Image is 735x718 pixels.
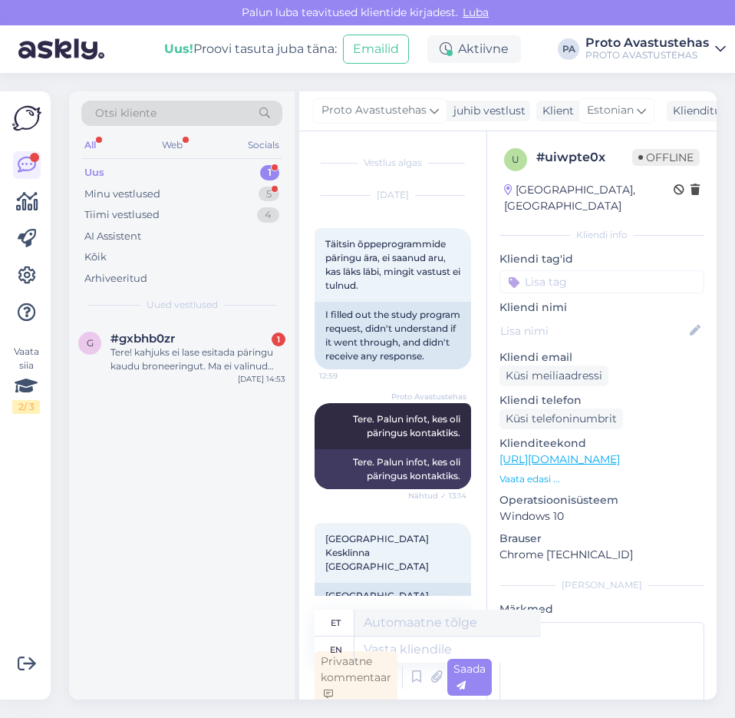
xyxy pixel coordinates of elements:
div: et [331,610,341,636]
p: Vaata edasi ... [499,472,704,486]
div: 1 [260,165,279,180]
div: Socials [245,135,282,155]
p: Kliendi email [499,349,704,366]
span: Offline [632,149,700,166]
div: Küsi telefoninumbrit [499,409,623,429]
div: Uus [84,165,104,180]
div: Tiimi vestlused [84,207,160,223]
b: Uus! [164,41,193,56]
span: Täitsin õppeprogrammide päringu ära, ei saanud aru, kas läks läbi, mingit vastust ei tulnud. [325,238,463,291]
div: [GEOGRAPHIC_DATA] [315,583,471,609]
span: [GEOGRAPHIC_DATA] Kesklinna [GEOGRAPHIC_DATA] [325,533,431,572]
p: Kliendi telefon [499,392,704,409]
div: Küsi meiliaadressi [499,366,608,386]
span: Proto Avastustehas [321,102,427,119]
span: #gxbhb0zr [110,332,175,346]
div: Web [159,135,186,155]
span: Nähtud ✓ 13:14 [408,490,466,501]
p: Brauser [499,531,704,547]
div: Kliendi info [499,228,704,242]
div: Klient [536,103,574,119]
div: PA [558,38,579,60]
p: Chrome [TECHNICAL_ID] [499,547,704,563]
div: 4 [257,207,279,223]
input: Lisa nimi [500,323,687,339]
p: Klienditeekond [499,435,704,452]
span: Tere. Palun infot, kes oli päringus kontaktiks. [353,413,463,438]
div: Aktiivne [427,35,521,63]
div: Tere. Palun infot, kes oli päringus kontaktiks. [315,449,471,489]
div: Vestlus algas [315,156,471,170]
div: I filled out the study program request, didn't understand if it went through, and didn't receive ... [315,302,471,369]
div: Minu vestlused [84,187,160,202]
p: Windows 10 [499,508,704,524]
span: Luba [458,5,493,19]
span: Proto Avastustehas [391,391,466,402]
span: Uued vestlused [147,298,218,312]
div: Kõik [84,250,107,265]
div: 5 [259,187,279,202]
div: AI Assistent [84,229,141,244]
div: All [81,135,99,155]
div: [DATE] 14:53 [238,373,285,385]
a: [URL][DOMAIN_NAME] [499,452,620,466]
div: 2 / 3 [12,400,40,414]
input: Lisa tag [499,270,704,293]
p: Märkmed [499,601,704,617]
div: [DATE] [315,188,471,202]
span: Saada [453,662,486,692]
div: [PERSON_NAME] [499,578,704,592]
div: 1 [272,333,285,346]
div: Vaata siia [12,345,40,414]
p: Operatsioonisüsteem [499,492,704,508]
div: juhib vestlust [447,103,526,119]
div: # uiwpte0x [536,148,632,167]
div: Proovi tasuta juba täna: [164,40,337,58]
div: Privaatne kommentaar [315,651,397,704]
div: en [330,637,342,663]
div: Arhiveeritud [84,271,147,286]
span: u [512,154,519,165]
div: Tere! kahjuks ei lase esitada päringu kaudu broneeringut. Ma ei valinud väliprogrammi, ent see ru... [110,346,285,373]
img: Askly Logo [12,104,41,133]
div: Proto Avastustehas [585,37,709,49]
span: g [87,337,94,349]
span: Otsi kliente [95,105,157,121]
span: 12:59 [319,370,377,382]
div: Klienditugi [667,103,732,119]
button: Emailid [343,35,409,64]
span: Estonian [587,102,634,119]
p: Kliendi tag'id [499,251,704,267]
div: PROTO AVASTUSTEHAS [585,49,709,61]
p: Kliendi nimi [499,299,704,316]
div: [GEOGRAPHIC_DATA], [GEOGRAPHIC_DATA] [504,182,674,214]
a: Proto AvastustehasPROTO AVASTUSTEHAS [585,37,726,61]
